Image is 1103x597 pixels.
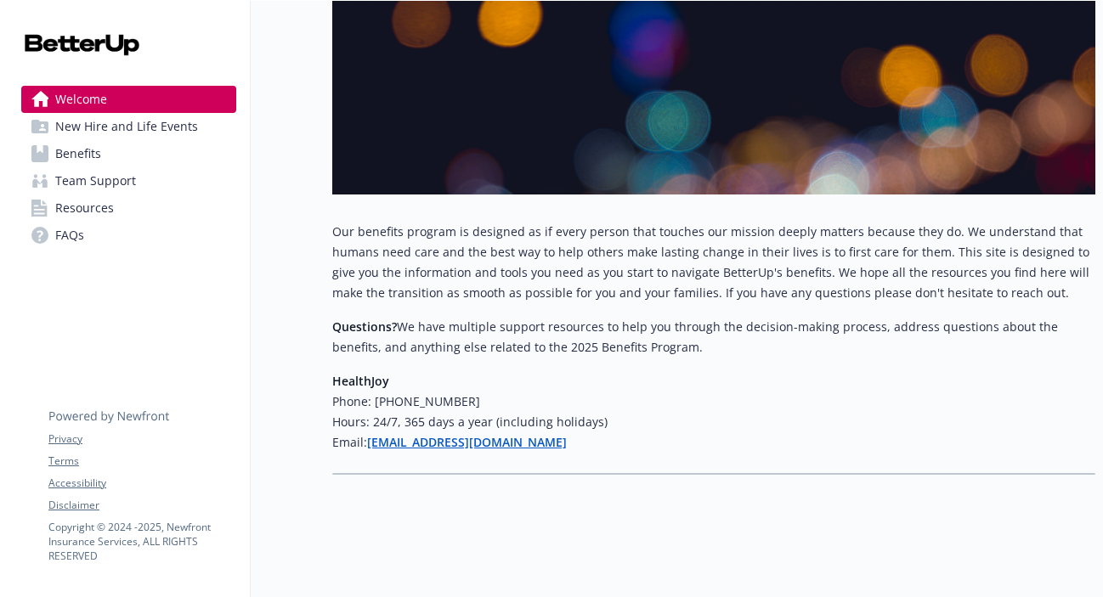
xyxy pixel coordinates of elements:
a: Resources [21,194,236,222]
p: Our benefits program is designed as if every person that touches our mission deeply matters becau... [332,222,1095,303]
a: Disclaimer [48,498,235,513]
span: New Hire and Life Events [55,113,198,140]
h6: Email: [332,432,1095,453]
span: Team Support [55,167,136,194]
a: Welcome [21,86,236,113]
p: Copyright © 2024 - 2025 , Newfront Insurance Services, ALL RIGHTS RESERVED [48,520,235,563]
a: Team Support [21,167,236,194]
a: Privacy [48,431,235,447]
h6: Hours: 24/7, 365 days a year (including holidays)​ [332,412,1095,432]
span: Resources [55,194,114,222]
a: FAQs [21,222,236,249]
strong: HealthJoy [332,373,389,389]
a: New Hire and Life Events [21,113,236,140]
span: Welcome [55,86,107,113]
strong: Questions? [332,318,397,335]
a: Terms [48,453,235,469]
span: FAQs [55,222,84,249]
a: Accessibility [48,476,235,491]
span: Benefits [55,140,101,167]
h6: Phone: [PHONE_NUMBER] [332,391,1095,412]
a: [EMAIL_ADDRESS][DOMAIN_NAME] [367,434,567,450]
a: Benefits [21,140,236,167]
p: We have multiple support resources to help you through the decision-making process, address quest... [332,317,1095,358]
